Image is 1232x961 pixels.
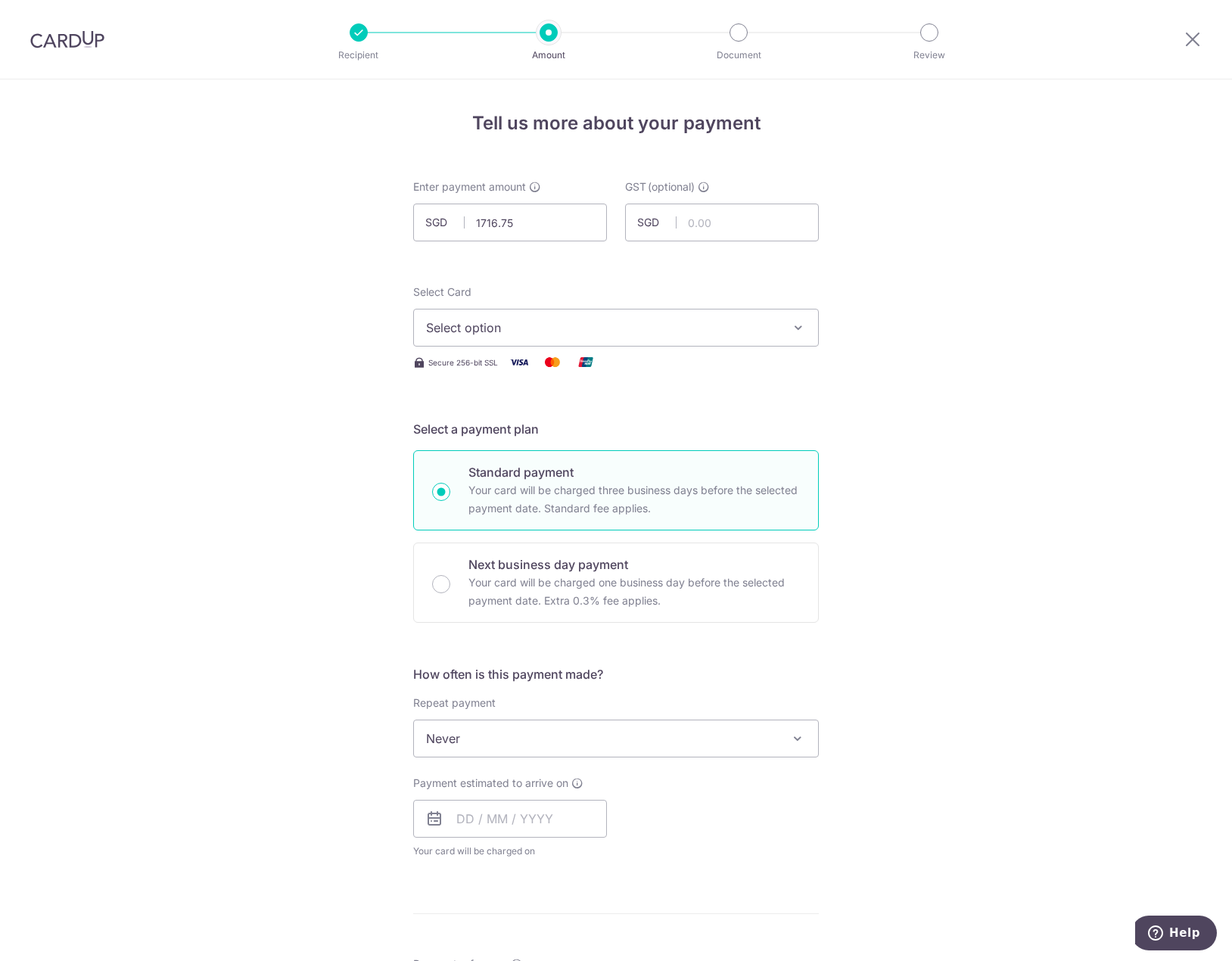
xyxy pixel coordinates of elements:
span: translation missing: en.payables.payment_networks.credit_card.summary.labels.select_card [413,285,471,298]
span: Enter payment amount [413,179,526,194]
p: Recipient [303,48,415,63]
span: Never [413,720,819,757]
input: 0.00 [413,204,607,241]
h5: Select a payment plan [413,420,819,438]
input: DD / MM / YYYY [413,800,607,838]
h4: Tell us more about your payment [413,110,819,137]
h5: How often is this payment made? [413,665,819,683]
img: Mastercard [537,353,568,372]
img: CardUp [30,30,104,48]
span: SGD [425,215,465,230]
button: Select option [413,309,819,347]
p: Review [873,48,985,63]
span: Payment estimated to arrive on [413,776,568,791]
img: Union Pay [571,353,601,372]
input: 0.00 [625,204,819,241]
span: Secure 256-bit SSL [428,356,498,369]
span: SGD [637,215,677,230]
p: Document [683,48,795,63]
p: Standard payment [468,463,800,481]
span: (optional) [648,179,695,194]
label: Repeat payment [413,695,496,711]
span: Never [414,720,818,757]
p: Next business day payment [468,555,800,574]
span: GST [625,179,646,194]
span: Select option [426,319,779,337]
iframe: Opens a widget where you can find more information [1135,916,1217,953]
p: Your card will be charged three business days before the selected payment date. Standard fee appl... [468,481,800,518]
img: Visa [504,353,534,372]
span: Your card will be charged on [413,844,607,859]
p: Your card will be charged one business day before the selected payment date. Extra 0.3% fee applies. [468,574,800,610]
p: Amount [493,48,605,63]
